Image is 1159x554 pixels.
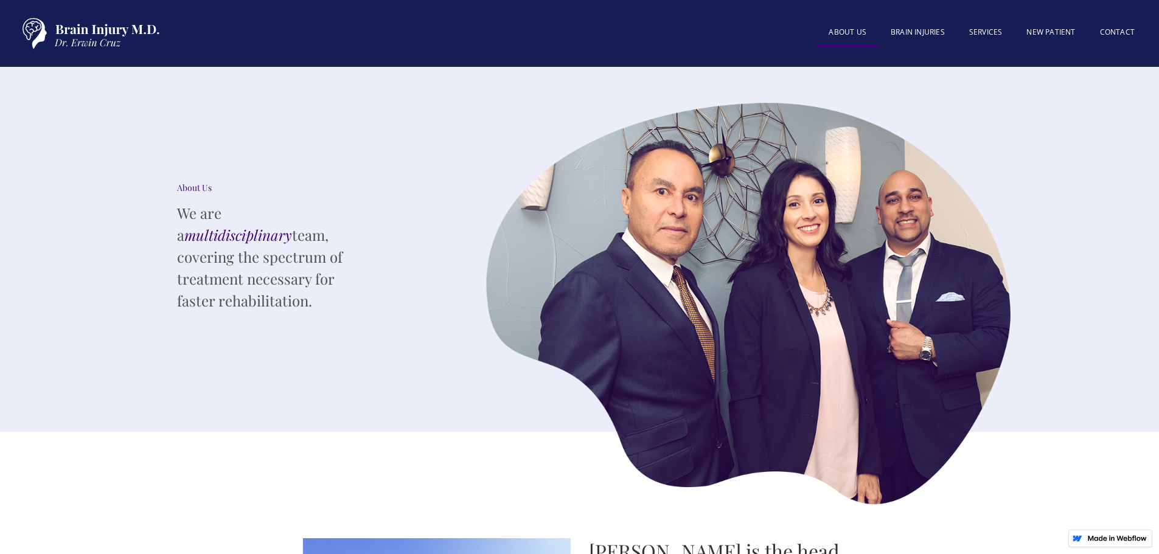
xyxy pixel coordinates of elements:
[177,182,360,194] div: About Us
[184,225,292,244] em: multidisciplinary
[1088,20,1147,44] a: Contact
[957,20,1015,44] a: SERVICES
[879,20,957,44] a: BRAIN INJURIES
[816,20,879,47] a: About US
[1087,535,1147,541] img: Made in Webflow
[1014,20,1087,44] a: New patient
[12,12,164,55] a: home
[177,202,360,311] p: We are a team, covering the spectrum of treatment necessary for faster rehabilitation.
